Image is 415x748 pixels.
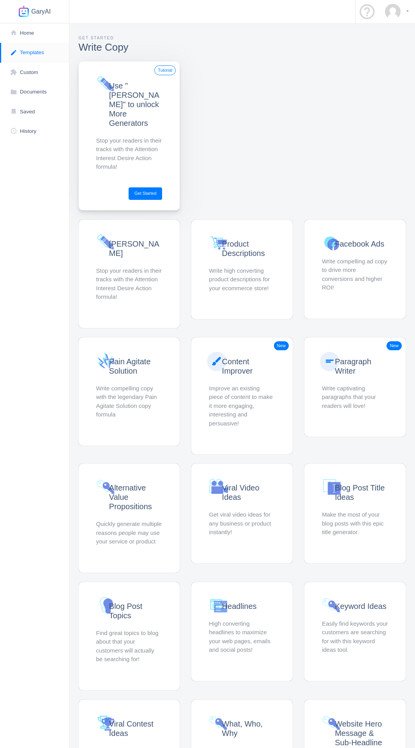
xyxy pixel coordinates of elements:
i: home [10,29,18,36]
span: Tutorial [154,65,176,75]
a: Get Started [129,187,162,200]
p: Stop your readers in their tracks with the Attention Interest Desire Action formula! [96,136,162,171]
p: Improve an existing piece of content to make it more engaging, interesting and persuasive! [209,384,275,428]
i: edit [10,49,18,56]
i: schedule [10,127,18,134]
h5: Headlines [222,602,275,611]
h3: Write Copy [79,42,188,52]
p: Make the most of your blog posts with this epic title generator. [322,510,388,537]
span: Get Started [79,36,114,40]
p: Write compelling copy with the legendary Pain Agitate Solution copy formula [96,384,162,419]
p: Write captivating paragraphs that your readers will love! [322,384,388,411]
span: Custom [20,69,38,75]
p: Quickly generate multiple reasons people may use your service or product [96,520,162,546]
h5: Alternative Value Propositions [109,483,162,511]
i: bookmark [10,108,18,115]
p: Find great topics to blog about that your customers will actually be searching for! [96,629,162,664]
h5: Website Hero Message & Sub-Headline [335,719,388,747]
p: High converting headlines to maximize your web pages, emails and social posts! [209,619,275,654]
h5: Keyword Ideas [335,602,388,611]
h5: Paragraph Writer [335,357,388,376]
p: Stop your readers in their tracks with the Attention Interest Desire Action formula! [96,266,162,302]
span: New [387,341,402,350]
span: Home [20,30,34,36]
h5: Content Improver [222,357,275,376]
i: folder [10,88,18,95]
p: Write high converting product descriptions for your ecommerce store! [209,266,275,293]
h5: Viral Contest Ideas [109,719,162,738]
p: Write compelling ad copy to drive more conversions and higher ROI! [322,257,388,292]
h5: Use "[PERSON_NAME]" to unlock More Generators [109,81,162,128]
img: User Avatar [385,4,401,19]
p: Get viral video ideas for any business or product instantly! [209,510,275,537]
h5: Viral Video Ideas [222,483,275,502]
h5: Pain Agitate Solution [109,357,162,376]
i: brush [207,352,226,371]
span: History [20,128,36,134]
span: Templates [20,49,44,55]
i: short_text [320,352,339,371]
h5: What, Who, Why [222,719,275,738]
h5: Product Descriptions [222,239,275,258]
h5: Blog Post Title Ideas [335,483,388,502]
h5: Blog Post Topics [109,602,162,620]
span: New [274,341,289,350]
i: extension [10,69,18,76]
img: Shards Dashboard [18,5,30,17]
span: Saved [20,109,35,115]
p: Easily find keywords your customers are searching for with this keyword ideas tool. [322,619,388,654]
h5: Facebook Ads [335,239,388,249]
span: GaryAI [31,8,51,15]
span: Documents [20,89,47,95]
h5: [PERSON_NAME] [109,239,162,258]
